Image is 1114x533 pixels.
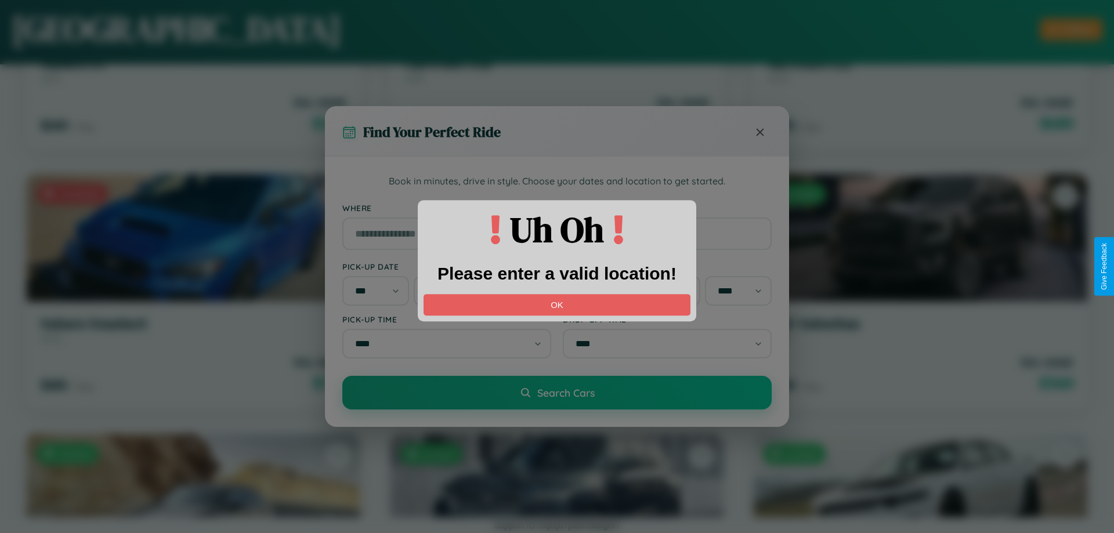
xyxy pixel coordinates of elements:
label: Pick-up Date [342,262,551,271]
label: Drop-off Date [563,262,772,271]
label: Drop-off Time [563,314,772,324]
h3: Find Your Perfect Ride [363,122,501,142]
label: Pick-up Time [342,314,551,324]
label: Where [342,203,772,213]
span: Search Cars [537,386,595,399]
p: Book in minutes, drive in style. Choose your dates and location to get started. [342,174,772,189]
